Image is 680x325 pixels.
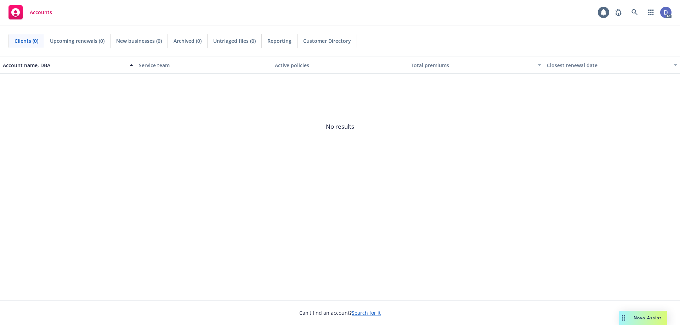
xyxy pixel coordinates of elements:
a: Accounts [6,2,55,22]
button: Service team [136,57,272,74]
span: Clients (0) [15,37,38,45]
div: Total premiums [411,62,533,69]
div: Closest renewal date [547,62,669,69]
button: Closest renewal date [544,57,680,74]
img: photo [660,7,671,18]
span: Untriaged files (0) [213,37,256,45]
span: Archived (0) [174,37,202,45]
a: Report a Bug [611,5,625,19]
a: Switch app [644,5,658,19]
div: Drag to move [619,311,628,325]
div: Account name, DBA [3,62,125,69]
span: Upcoming renewals (0) [50,37,104,45]
button: Active policies [272,57,408,74]
span: New businesses (0) [116,37,162,45]
div: Service team [139,62,269,69]
a: Search [628,5,642,19]
span: Can't find an account? [299,309,381,317]
span: Nova Assist [634,315,662,321]
span: Customer Directory [303,37,351,45]
button: Nova Assist [619,311,667,325]
span: Reporting [267,37,291,45]
button: Total premiums [408,57,544,74]
span: Accounts [30,10,52,15]
div: Active policies [275,62,405,69]
a: Search for it [352,309,381,316]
